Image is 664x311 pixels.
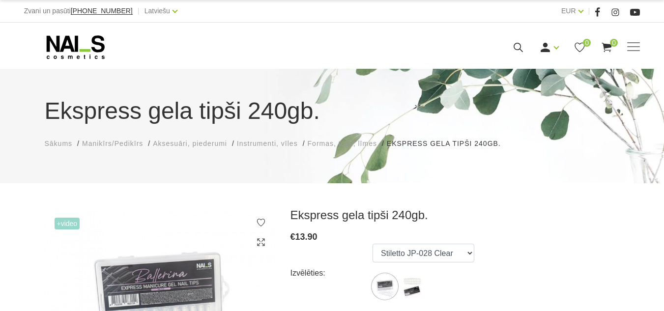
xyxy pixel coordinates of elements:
img: ... [373,274,397,299]
span: 13.90 [295,232,318,242]
a: 0 [601,41,613,54]
span: | [588,5,590,17]
a: Latviešu [144,5,170,17]
a: Aksesuāri, piederumi [153,139,227,149]
span: Formas, tipši, līmes [308,140,377,147]
span: 0 [583,39,591,47]
div: Izvēlēties: [290,265,373,281]
span: | [138,5,140,17]
div: Zvani un pasūti [24,5,133,17]
span: € [290,232,295,242]
a: Sākums [45,139,73,149]
li: Ekspress gela tipši 240gb. [387,139,511,149]
span: Manikīrs/Pedikīrs [82,140,143,147]
a: Formas, tipši, līmes [308,139,377,149]
span: Instrumenti, vīles [237,140,298,147]
span: +Video [55,218,80,229]
a: Manikīrs/Pedikīrs [82,139,143,149]
span: Sākums [45,140,73,147]
span: 0 [610,39,618,47]
a: EUR [561,5,576,17]
span: Aksesuāri, piederumi [153,140,227,147]
h3: Ekspress gela tipši 240gb. [290,208,620,223]
a: 0 [574,41,586,54]
h1: Ekspress gela tipši 240gb. [45,93,620,129]
a: [PHONE_NUMBER] [71,7,133,15]
img: ... [400,274,424,299]
a: Instrumenti, vīles [237,139,298,149]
